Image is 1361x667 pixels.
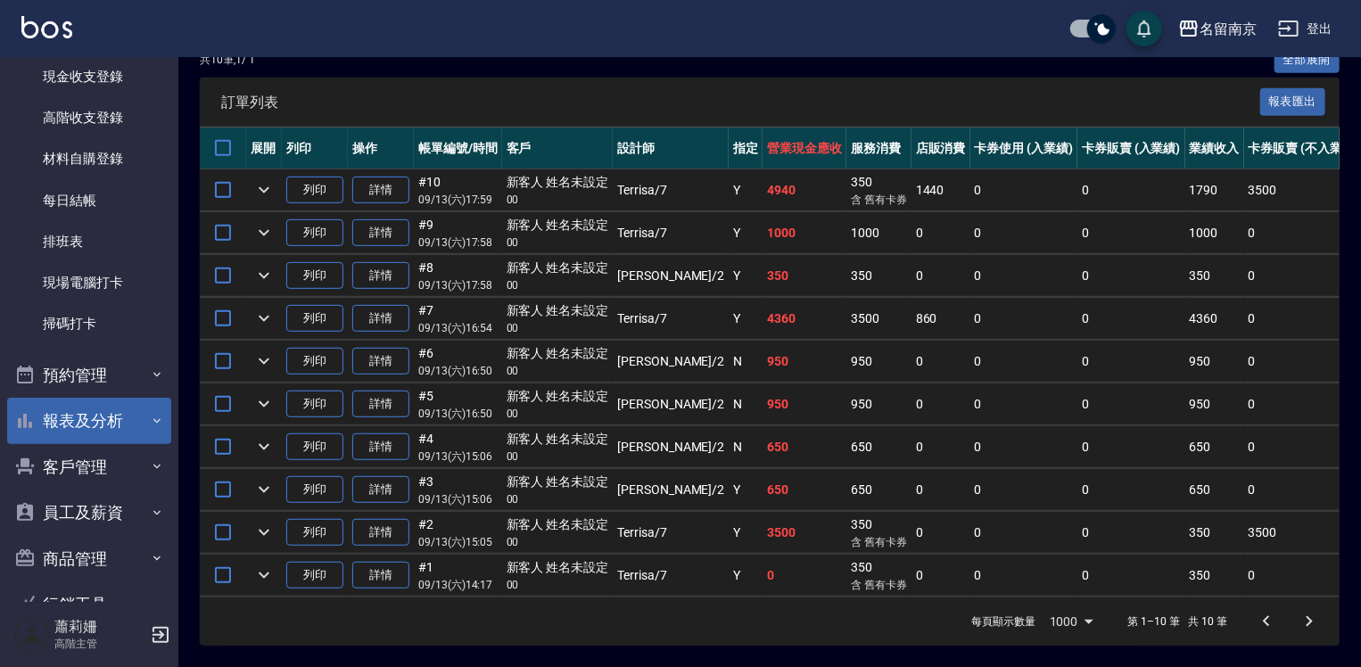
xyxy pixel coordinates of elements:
[729,298,763,340] td: Y
[21,16,72,38] img: Logo
[729,255,763,297] td: Y
[763,128,846,169] th: 營業現金應收
[251,305,277,332] button: expand row
[507,301,609,320] div: 新客人 姓名未設定
[286,177,343,204] button: 列印
[1077,555,1185,597] td: 0
[418,577,498,593] p: 09/13 (六) 14:17
[7,180,171,221] a: 每日結帳
[729,212,763,254] td: Y
[352,433,409,461] a: 詳情
[7,97,171,138] a: 高階收支登錄
[846,128,911,169] th: 服務消費
[1171,11,1264,47] button: 名留南京
[286,476,343,504] button: 列印
[846,341,911,383] td: 950
[763,383,846,425] td: 950
[1077,212,1185,254] td: 0
[1077,128,1185,169] th: 卡券販賣 (入業績)
[846,255,911,297] td: 350
[507,491,609,507] p: 00
[971,613,1035,630] p: 每頁顯示數量
[418,363,498,379] p: 09/13 (六) 16:50
[1077,255,1185,297] td: 0
[418,192,498,208] p: 09/13 (六) 17:59
[846,469,911,511] td: 650
[1077,512,1185,554] td: 0
[763,469,846,511] td: 650
[970,212,1078,254] td: 0
[246,128,282,169] th: 展開
[352,305,409,333] a: 詳情
[507,216,609,235] div: 新客人 姓名未設定
[418,406,498,422] p: 09/13 (六) 16:50
[970,469,1078,511] td: 0
[7,352,171,399] button: 預約管理
[1077,383,1185,425] td: 0
[286,348,343,375] button: 列印
[1077,169,1185,211] td: 0
[7,138,171,179] a: 材料自購登錄
[763,212,846,254] td: 1000
[286,262,343,290] button: 列印
[846,555,911,597] td: 350
[613,512,729,554] td: Terrisa /7
[221,94,1260,111] span: 訂單列表
[507,173,609,192] div: 新客人 姓名未設定
[352,262,409,290] a: 詳情
[352,391,409,418] a: 詳情
[1185,469,1244,511] td: 650
[54,636,145,652] p: 高階主管
[1185,426,1244,468] td: 650
[763,298,846,340] td: 4360
[251,219,277,246] button: expand row
[507,235,609,251] p: 00
[14,617,50,653] img: Person
[1260,88,1326,116] button: 報表匯出
[1077,469,1185,511] td: 0
[1185,555,1244,597] td: 350
[200,52,255,68] p: 共 10 筆, 1 / 1
[507,534,609,550] p: 00
[613,469,729,511] td: [PERSON_NAME] /2
[613,383,729,425] td: [PERSON_NAME] /2
[1043,597,1100,646] div: 1000
[911,212,970,254] td: 0
[7,262,171,303] a: 現場電腦打卡
[613,128,729,169] th: 設計師
[507,406,609,422] p: 00
[7,581,171,628] button: 行銷工具
[613,555,729,597] td: Terrisa /7
[251,391,277,417] button: expand row
[911,512,970,554] td: 0
[846,383,911,425] td: 950
[1185,212,1244,254] td: 1000
[970,255,1078,297] td: 0
[729,341,763,383] td: N
[1185,512,1244,554] td: 350
[414,169,502,211] td: #10
[418,277,498,293] p: 09/13 (六) 17:58
[613,255,729,297] td: [PERSON_NAME] /2
[507,277,609,293] p: 00
[414,555,502,597] td: #1
[7,536,171,582] button: 商品管理
[846,512,911,554] td: 350
[970,128,1078,169] th: 卡券使用 (入業績)
[507,363,609,379] p: 00
[846,169,911,211] td: 350
[763,426,846,468] td: 650
[970,512,1078,554] td: 0
[502,128,614,169] th: 客戶
[286,433,343,461] button: 列印
[7,221,171,262] a: 排班表
[352,219,409,247] a: 詳情
[970,426,1078,468] td: 0
[729,426,763,468] td: N
[286,305,343,333] button: 列印
[846,212,911,254] td: 1000
[352,519,409,547] a: 詳情
[507,577,609,593] p: 00
[418,534,498,550] p: 09/13 (六) 15:05
[414,469,502,511] td: #3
